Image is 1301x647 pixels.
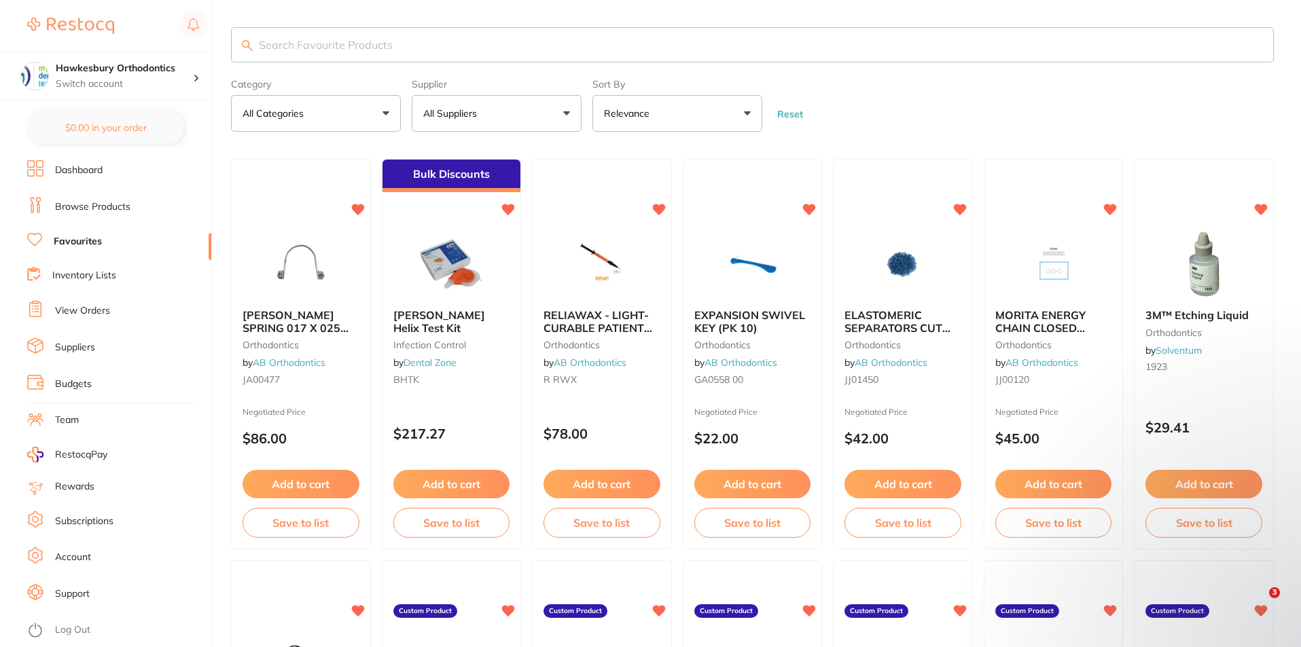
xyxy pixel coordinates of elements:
[393,373,419,386] span: BHTK
[995,373,1029,386] span: JJ00120
[243,508,359,538] button: Save to list
[1005,356,1078,369] a: AB Orthodontics
[844,308,950,347] span: ELASTOMERIC SEPARATORS CUT BLUE (PK 1000)
[412,95,582,132] button: All Suppliers
[55,551,91,564] a: Account
[393,470,510,498] button: Add to cart
[52,269,116,282] a: Inventory Lists
[243,470,359,498] button: Add to cart
[855,356,927,369] a: AB Orthodontics
[694,373,743,386] span: GA0558 00
[995,356,1078,369] span: by
[543,308,652,347] span: RELIAWAX - LIGHT- CURABLE PATIENT COMFORT GEL
[558,230,646,298] img: RELIAWAX - LIGHT- CURABLE PATIENT COMFORT GEL
[844,430,961,446] p: $42.00
[1269,587,1280,598] span: 3
[1145,604,1209,618] label: Custom Product
[243,339,359,350] small: orthodontics
[1160,230,1248,298] img: 3M™ Etching Liquid
[393,308,485,334] span: [PERSON_NAME] Helix Test Kit
[1145,361,1167,373] span: 1923
[55,377,92,391] a: Budgets
[543,604,607,618] label: Custom Product
[243,107,309,120] p: All Categories
[55,200,130,214] a: Browse Products
[1145,420,1262,435] p: $29.41
[708,230,796,298] img: EXPANSION SWIVEL KEY (PK 10)
[55,164,103,177] a: Dashboard
[844,339,961,350] small: orthodontics
[694,470,811,498] button: Add to cart
[554,356,626,369] a: AB Orthodontics
[27,447,43,462] img: RestocqPay
[592,95,762,132] button: Relevance
[243,430,359,446] p: $86.00
[592,79,762,90] label: Sort By
[27,18,114,34] img: Restocq Logo
[995,470,1112,498] button: Add to cart
[243,356,325,369] span: by
[393,356,457,369] span: by
[423,107,482,120] p: All Suppliers
[407,230,495,298] img: Browne Helix Test Kit
[231,79,401,90] label: Category
[543,339,660,350] small: orthodontics
[995,407,1112,417] small: Negotiated Price
[694,309,811,334] b: EXPANSION SWIVEL KEY (PK 10)
[1022,502,1294,610] iframe: Intercom notifications message
[257,230,345,298] img: WARREN TORQUING SPRING 017 X 025 (PK 10)
[1156,344,1202,356] a: Solventum
[243,309,359,334] b: WARREN TORQUING SPRING 017 X 025 (PK 10)
[844,470,961,498] button: Add to cart
[27,10,114,41] a: Restocq Logo
[253,356,325,369] a: AB Orthodontics
[56,77,193,91] p: Switch account
[543,508,660,538] button: Save to list
[543,470,660,498] button: Add to cart
[694,430,811,446] p: $22.00
[1010,230,1098,298] img: MORITA ENERGY CHAIN CLOSED CLEAR
[694,308,805,334] span: EXPANSION SWIVEL KEY (PK 10)
[243,308,349,347] span: [PERSON_NAME] SPRING 017 X 025 (PK 10)
[694,604,758,618] label: Custom Product
[27,620,207,642] button: Log Out
[1145,309,1262,321] b: 3M™ Etching Liquid
[844,604,908,618] label: Custom Product
[1145,308,1249,322] span: 3M™ Etching Liquid
[694,356,777,369] span: by
[393,339,510,350] small: Infection Control
[844,309,961,334] b: ELASTOMERIC SEPARATORS CUT BLUE (PK 1000)
[1145,327,1262,338] small: orthodontics
[55,623,90,637] a: Log Out
[1145,344,1202,356] span: by
[694,339,811,350] small: orthodontics
[231,27,1274,62] input: Search Favourite Products
[543,356,626,369] span: by
[844,356,927,369] span: by
[393,508,510,538] button: Save to list
[27,447,107,462] a: RestocqPay
[55,413,79,427] a: Team
[995,308,1086,347] span: MORITA ENERGY CHAIN CLOSED CLEAR
[705,356,777,369] a: AB Orthodontics
[231,95,401,132] button: All Categories
[54,235,102,248] a: Favourites
[243,407,359,417] small: Negotiated Price
[412,79,582,90] label: Supplier
[393,426,510,441] p: $217.27
[995,309,1112,334] b: MORITA ENERGY CHAIN CLOSED CLEAR
[543,373,577,386] span: R RWX
[27,111,184,144] button: $0.00 in your order
[844,508,961,538] button: Save to list
[995,604,1059,618] label: Custom Product
[995,508,1112,538] button: Save to list
[55,448,107,462] span: RestocqPay
[773,108,807,120] button: Reset
[382,160,521,192] div: Bulk Discounts
[694,508,811,538] button: Save to list
[694,407,811,417] small: Negotiated Price
[995,339,1112,350] small: orthodontics
[55,304,110,318] a: View Orders
[844,407,961,417] small: Negotiated Price
[243,373,280,386] span: JA00477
